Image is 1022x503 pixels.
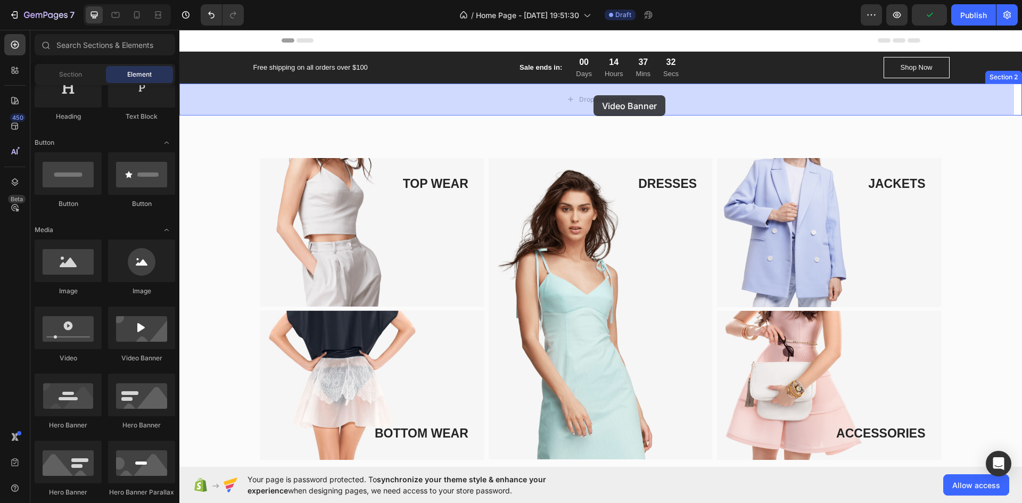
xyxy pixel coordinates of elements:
div: Beta [8,195,26,203]
div: Hero Banner Parallax [108,488,175,497]
button: Allow access [943,474,1009,496]
div: Publish [960,10,987,21]
span: Draft [615,10,631,20]
div: Image [35,286,102,296]
span: Media [35,225,53,235]
span: Allow access [952,480,1000,491]
div: 450 [10,113,26,122]
button: Publish [951,4,996,26]
span: synchronize your theme style & enhance your experience [248,475,546,495]
div: Undo/Redo [201,4,244,26]
div: Video Banner [108,353,175,363]
span: Home Page - [DATE] 19:51:30 [476,10,579,21]
iframe: Design area [179,30,1022,467]
span: Section [59,70,82,79]
div: Hero Banner [108,420,175,430]
div: Hero Banner [35,420,102,430]
div: Text Block [108,112,175,121]
span: / [471,10,474,21]
div: Open Intercom Messenger [986,451,1011,476]
div: Button [108,199,175,209]
span: Your page is password protected. To when designing pages, we need access to your store password. [248,474,588,496]
div: Heading [35,112,102,121]
span: Button [35,138,54,147]
div: Hero Banner [35,488,102,497]
div: Button [35,199,102,209]
span: Toggle open [158,134,175,151]
span: Element [127,70,152,79]
div: Video [35,353,102,363]
input: Search Sections & Elements [35,34,175,55]
div: Image [108,286,175,296]
button: 7 [4,4,79,26]
p: 7 [70,9,75,21]
span: Toggle open [158,221,175,238]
